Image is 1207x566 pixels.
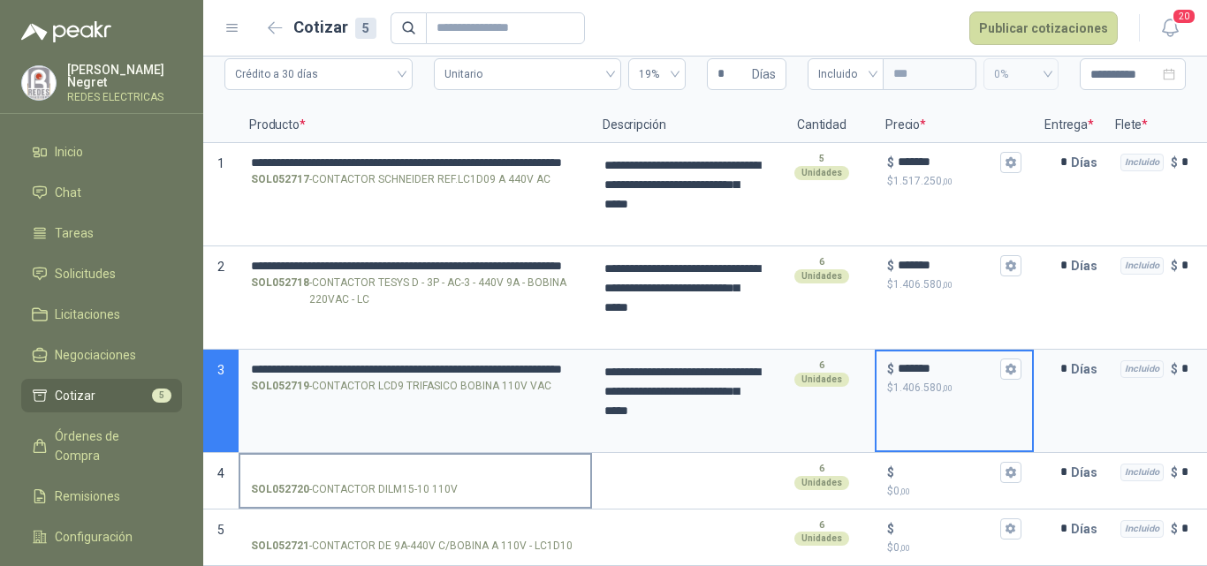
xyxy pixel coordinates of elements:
button: $$1.406.580,00 [1000,358,1021,380]
span: Negociaciones [55,345,136,365]
strong: SOL052718 [251,275,309,308]
div: Incluido [1120,257,1164,275]
p: - CONTACTOR DILM15-10 110V [251,481,458,498]
p: Descripción [592,108,769,143]
span: ,00 [942,177,953,186]
div: 5 [355,18,376,39]
p: 5 [819,152,824,166]
span: ,00 [942,383,953,393]
div: Incluido [1120,520,1164,538]
span: Incluido [818,61,873,87]
p: $ [887,256,894,275]
p: $ [887,153,894,172]
p: Días [1071,248,1105,283]
p: $ [887,276,1021,293]
span: Tareas [55,223,94,243]
span: 5 [217,523,224,537]
span: ,00 [942,280,953,290]
a: Inicio [21,135,182,169]
input: $$0,00 [898,522,997,535]
input: $$1.517.250,00 [898,155,997,169]
input: $$0,00 [898,465,997,479]
div: Unidades [794,373,849,387]
button: $$0,00 [1000,518,1021,540]
button: $$1.517.250,00 [1000,152,1021,173]
p: $ [887,173,1021,190]
span: Remisiones [55,487,120,506]
p: 6 [819,462,824,476]
span: 4 [217,466,224,480]
a: Solicitudes [21,257,182,291]
strong: SOL052719 [251,378,309,395]
span: Inicio [55,142,83,162]
a: Órdenes de Compra [21,419,182,472]
a: Licitaciones [21,298,182,331]
div: Incluido [1120,360,1164,378]
p: $ [1171,153,1178,172]
button: 20 [1154,12,1186,44]
p: - CONTACTOR TESYS D - 3P - AC-3 - 440V 9A - BOBINA 220VAC - LC [251,275,580,308]
p: $ [887,540,1021,556]
span: 20 [1172,8,1196,25]
div: Unidades [794,269,849,283]
span: 1 [217,156,224,170]
p: $ [1171,256,1178,275]
p: REDES ELECTRICAS [67,92,182,102]
span: Solicitudes [55,264,116,283]
span: ,00 [900,543,910,553]
input: SOL052719-CONTACTOR LCD9 TRIFASICO BOBINA 110V VAC [251,363,580,376]
span: 1.406.580 [893,278,953,291]
input: SOL052717-CONTACTOR SCHNEIDER REF.LC1D09 A 440V AC [251,156,580,170]
p: $ [1171,519,1178,539]
input: SOL052721-CONTACTOR DE 9A-440V C/BOBINA A 110V - LC1D10 [251,523,580,536]
p: Días [1071,145,1105,180]
p: Producto [239,108,592,143]
a: Chat [21,176,182,209]
img: Company Logo [22,66,56,100]
p: Días [1071,511,1105,547]
img: Logo peakr [21,21,111,42]
p: $ [887,463,894,482]
p: - CONTACTOR DE 9A-440V C/BOBINA A 110V - LC1D10 [251,538,573,555]
div: Incluido [1120,464,1164,481]
p: $ [1171,463,1178,482]
button: $$0,00 [1000,462,1021,483]
p: $ [887,519,894,539]
p: - CONTACTOR SCHNEIDER REF.LC1D09 A 440V AC [251,171,550,188]
span: Cotizar [55,386,95,405]
p: $ [1171,359,1178,379]
button: $$1.406.580,00 [1000,255,1021,276]
p: $ [887,483,1021,500]
p: Cantidad [769,108,875,143]
span: 2 [217,260,224,274]
span: 19% [639,61,675,87]
button: Publicar cotizaciones [969,11,1118,45]
h2: Cotizar [293,15,376,40]
span: Licitaciones [55,305,120,324]
span: 1.517.250 [893,175,953,187]
div: Unidades [794,476,849,490]
p: [PERSON_NAME] Negret [67,64,182,88]
a: Negociaciones [21,338,182,372]
input: $$1.406.580,00 [898,362,997,375]
span: Chat [55,183,81,202]
strong: SOL052721 [251,538,309,555]
p: Entrega [1034,108,1105,143]
span: 5 [152,389,171,403]
span: 3 [217,363,224,377]
span: Órdenes de Compra [55,426,165,465]
span: Unitario [444,61,610,87]
span: Crédito a 30 días [235,61,402,87]
p: $ [887,359,894,379]
span: 0 [893,541,910,554]
p: 6 [819,255,824,269]
span: ,00 [900,487,910,496]
p: 6 [819,358,824,373]
input: $$1.406.580,00 [898,259,997,272]
p: 6 [819,518,824,532]
a: Remisiones [21,479,182,513]
strong: SOL052717 [251,171,309,188]
p: Días [1071,351,1105,387]
span: 0 [893,485,910,497]
div: Incluido [1120,154,1164,171]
